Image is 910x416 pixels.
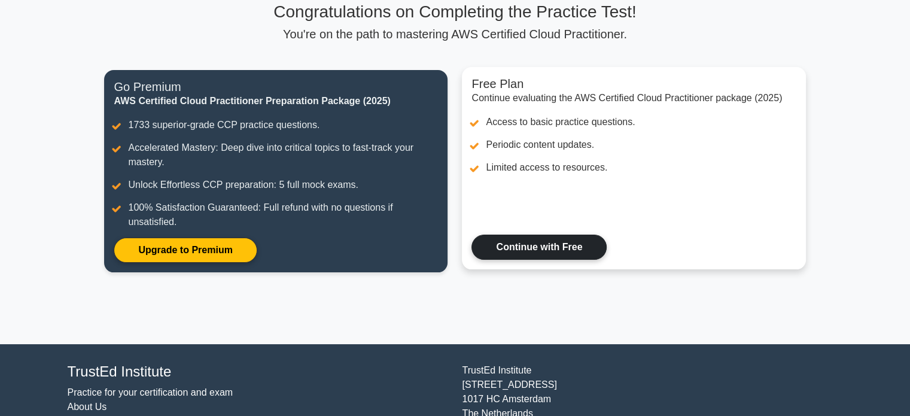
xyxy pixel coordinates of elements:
a: Practice for your certification and exam [68,387,233,397]
a: Upgrade to Premium [114,238,257,263]
h3: Congratulations on Completing the Practice Test! [104,2,805,22]
a: About Us [68,402,107,412]
p: You're on the path to mastering AWS Certified Cloud Practitioner. [104,27,805,41]
a: Continue with Free [471,235,607,260]
h4: TrustEd Institute [68,363,448,381]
